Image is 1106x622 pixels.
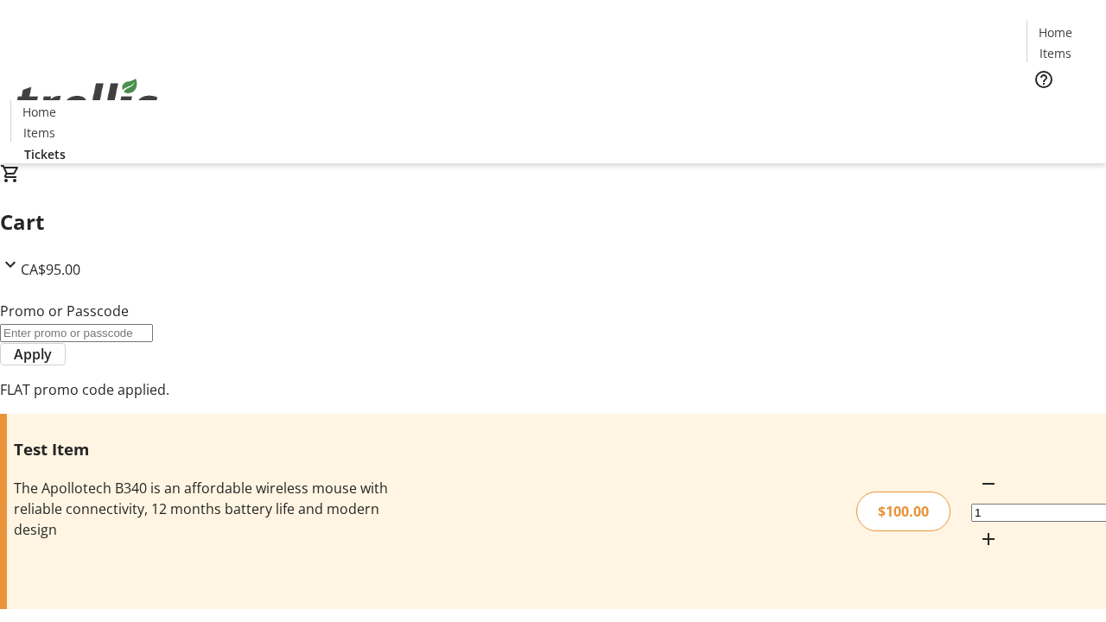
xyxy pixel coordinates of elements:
[11,124,67,142] a: Items
[971,466,1006,501] button: Decrement by one
[14,437,391,461] h3: Test Item
[1027,100,1096,118] a: Tickets
[1040,100,1082,118] span: Tickets
[1027,23,1083,41] a: Home
[23,124,55,142] span: Items
[10,145,79,163] a: Tickets
[1027,44,1083,62] a: Items
[1039,44,1071,62] span: Items
[1039,23,1072,41] span: Home
[24,145,66,163] span: Tickets
[11,103,67,121] a: Home
[1027,62,1061,97] button: Help
[22,103,56,121] span: Home
[971,522,1006,556] button: Increment by one
[14,344,52,365] span: Apply
[10,60,164,146] img: Orient E2E Organization qGbegImJ8M's Logo
[856,492,950,531] div: $100.00
[14,478,391,540] div: The Apollotech B340 is an affordable wireless mouse with reliable connectivity, 12 months battery...
[21,260,80,279] span: CA$95.00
